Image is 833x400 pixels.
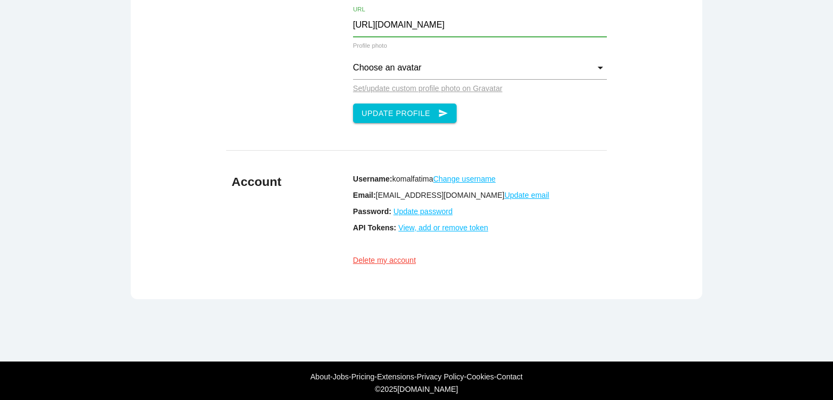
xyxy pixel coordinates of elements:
a: Set/update custom profile photo on Gravatar [353,84,503,93]
p: komalfatima [353,175,607,183]
a: Delete my account [353,256,416,264]
label: Profile photo [353,42,387,49]
a: About [310,372,330,381]
button: Update Profilesend [353,104,457,123]
a: Update password [394,207,453,216]
a: Update email [504,191,549,199]
b: API Tokens: [353,223,396,232]
a: Contact [496,372,522,381]
a: Cookies [466,372,494,381]
b: Username: [353,175,392,183]
a: Extensions [377,372,414,381]
label: URL [353,6,566,13]
b: Email: [353,191,376,199]
p: [EMAIL_ADDRESS][DOMAIN_NAME] [353,191,607,199]
a: Jobs [333,372,349,381]
b: Account [232,175,281,189]
input: Enter url here [353,14,607,37]
a: View, add or remove token [399,223,489,232]
span: 2025 [381,385,398,393]
a: Change username [433,175,496,183]
a: Pricing [351,372,375,381]
a: Privacy Policy [416,372,464,381]
i: send [438,104,448,123]
div: © [DOMAIN_NAME] [129,385,704,393]
div: - - - - - - [5,372,828,381]
b: Password: [353,207,392,216]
